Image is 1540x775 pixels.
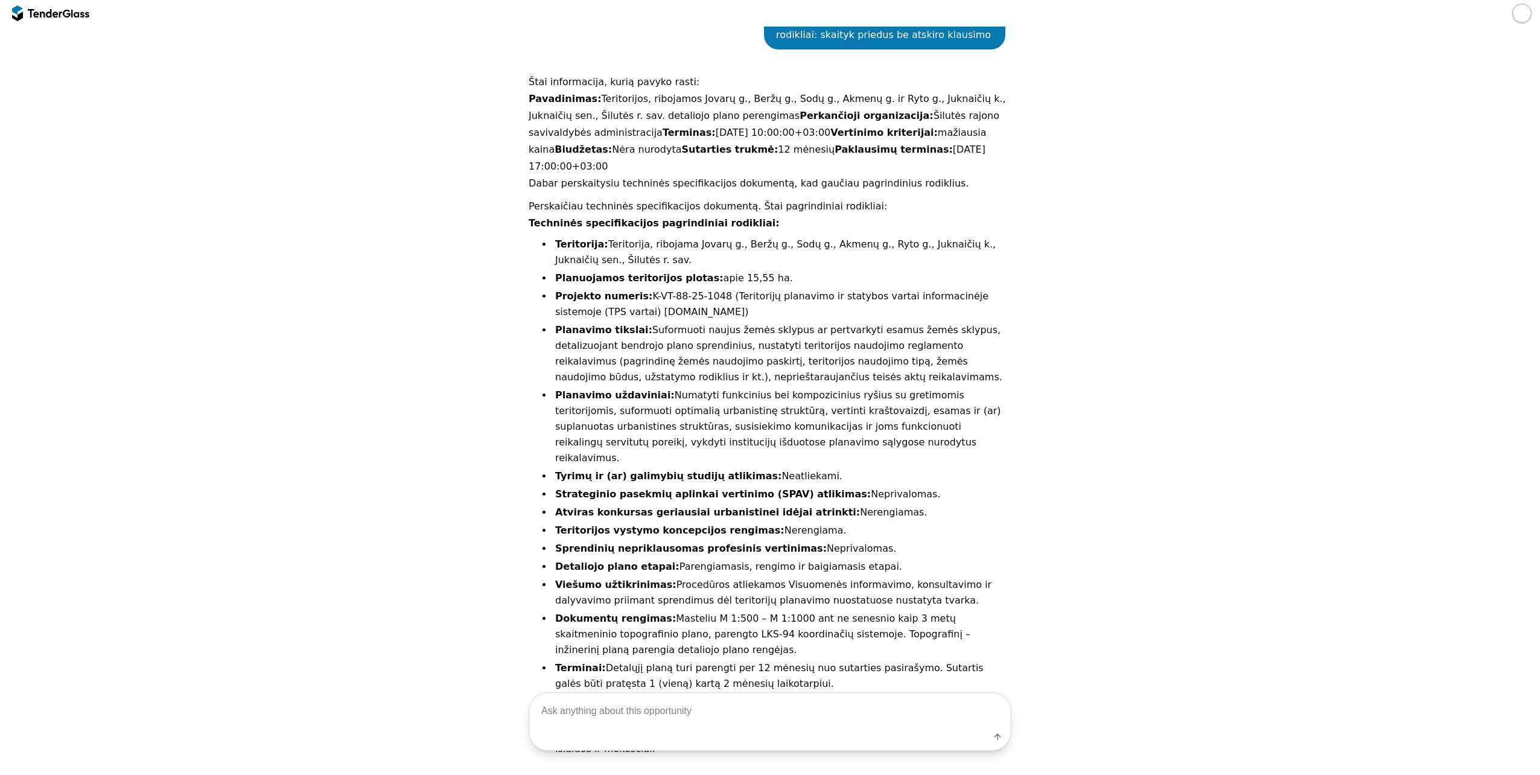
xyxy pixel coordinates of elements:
[529,91,1011,175] p: Teritorijos, ribojamos Jovarų g., Beržų g., Sodų g., Akmenų g. ir Ryto g., Juknaičių k., Juknaiči...
[553,270,1011,286] li: apie 15,55 ha.
[555,290,652,302] strong: Projekto numeris:
[553,486,1011,502] li: Neprivalomas.
[529,175,1011,192] p: Dabar perskaitysiu techninės specifikacijos dokumentą, kad gaučiau pagrindinius rodiklius.
[555,543,827,554] strong: Sprendinių nepriklausomas profesinis vertinimas:
[555,144,612,155] strong: Biudžetas:
[553,289,1011,320] li: K-VT-88-25-1048 (Teritorijų planavimo ir statybos vartai informacinėje sistemoje (TPS vartai) [DO...
[553,611,1011,658] li: Masteliu M 1:500 – M 1:1000 ant ne senesnio kaip 3 metų skaitmeninio topografinio plano, parengto...
[800,110,934,121] strong: Perkančioji organizacija:
[529,93,602,104] strong: Pavadinimas:
[553,505,1011,520] li: Nerengiamas.
[553,322,1011,385] li: Suformuoti naujus žemės sklypus ar pertvarkyti esamus žemės sklypus, detalizuojant bendrojo plano...
[555,525,784,536] strong: Teritorijos vystymo koncepcijos rengimas:
[555,579,676,590] strong: Viešumo užtikrinimas:
[555,488,871,500] strong: Strateginio pasekmių aplinkai vertinimo (SPAV) atlikimas:
[553,237,1011,268] li: Teritorija, ribojama Jovarų g., Beržų g., Sodų g., Akmenų g., Ryto g., Juknaičių k., Juknaičių se...
[553,577,1011,608] li: Procedūros atliekamos Visuomenės informavimo, konsultavimo ir dalyvavimo priimant sprendimus dėl ...
[555,662,606,674] strong: Terminai:
[555,272,724,284] strong: Planuojamos teritorijos plotas:
[529,198,1011,215] p: Perskaičiau techninės specifikacijos dokumentą. Štai pagrindiniai rodikliai:
[835,144,953,155] strong: Paklausimų terminas:
[555,561,679,572] strong: Detaliojo plano etapai:
[555,389,675,401] strong: Planavimo uždaviniai:
[830,127,938,138] strong: Vertinimo kriterijai:
[553,387,1011,466] li: Numatyti funkcinius bei kompozicinius ryšius su gretimomis teritorijomis, suformuoti optimalią ur...
[555,506,860,518] strong: Atviras konkursas geriausiai urbanistinei idėjai atrinkti:
[529,74,1011,91] p: Štai informacija, kurią pavyko rasti:
[555,238,608,250] strong: Teritorija:
[553,523,1011,538] li: Nerengiama.
[553,541,1011,557] li: Neprivalomas.
[555,613,676,624] strong: Dokumentų rengimas:
[663,127,716,138] strong: Terminas:
[553,559,1011,575] li: Parengiamasis, rengimo ir baigiamasis etapai.
[682,144,778,155] strong: Sutarties trukmė:
[529,217,780,229] strong: Techninės specifikacijos pagrindiniai rodikliai:
[553,468,1011,484] li: Neatliekami.
[553,660,1011,692] li: Detalųjį planą turi parengti per 12 mėnesių nuo sutarties pasirašymo. Sutartis galės būti pratęst...
[555,324,652,336] strong: Planavimo tikslai:
[555,470,781,482] strong: Tyrimų ir (ar) galimybių studijų atlikimas:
